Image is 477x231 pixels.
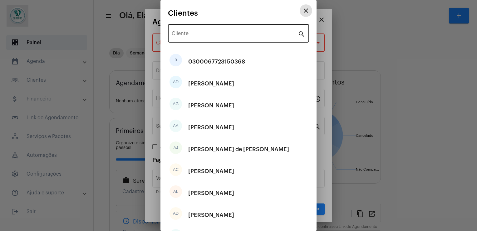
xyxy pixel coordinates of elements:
div: [PERSON_NAME] [188,74,234,93]
div: 0300067723150368 [188,52,245,71]
div: AG [170,98,182,110]
input: Pesquisar cliente [172,32,298,38]
div: [PERSON_NAME] [188,184,234,203]
div: [PERSON_NAME] [188,96,234,115]
mat-icon: close [302,7,310,14]
div: AJ [170,141,182,154]
div: AA [170,120,182,132]
span: Clientes [168,9,198,17]
div: AC [170,163,182,176]
div: [PERSON_NAME] [188,118,234,137]
mat-icon: search [298,30,305,38]
div: [PERSON_NAME] [188,206,234,224]
div: 0 [170,54,182,66]
div: AL [170,185,182,198]
div: [PERSON_NAME] [188,162,234,181]
div: [PERSON_NAME] de [PERSON_NAME] [188,140,289,159]
div: AD [170,76,182,88]
div: AD [170,207,182,220]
